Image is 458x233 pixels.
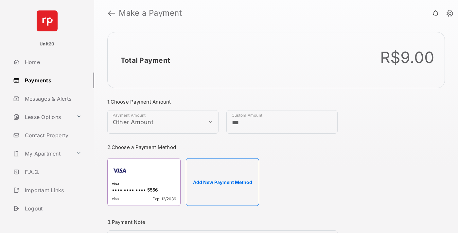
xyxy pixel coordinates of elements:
[107,99,338,105] h3: 1. Choose Payment Amount
[10,146,74,161] a: My Apartment
[10,201,94,216] a: Logout
[119,9,182,17] strong: Make a Payment
[186,158,259,206] button: Add New Payment Method
[10,182,84,198] a: Important Links
[10,109,74,125] a: Lease Options
[10,164,94,180] a: F.A.Q.
[40,41,55,47] p: Unit20
[112,187,176,194] div: •••• •••• •••• 5556
[107,158,181,206] div: visa•••• •••• •••• 5556visaExp: 12/2036
[107,144,338,150] h3: 2. Choose a Payment Method
[37,10,58,31] img: svg+xml;base64,PHN2ZyB4bWxucz0iaHR0cDovL3d3dy53My5vcmcvMjAwMC9zdmciIHdpZHRoPSI2NCIgaGVpZ2h0PSI2NC...
[10,127,94,143] a: Contact Property
[380,48,434,67] div: R$9.00
[112,196,119,201] span: visa
[152,196,176,201] span: Exp: 12/2036
[121,56,170,64] h2: Total Payment
[10,54,94,70] a: Home
[10,91,94,107] a: Messages & Alerts
[112,181,176,187] div: visa
[10,73,94,88] a: Payments
[107,219,338,225] h3: 3. Payment Note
